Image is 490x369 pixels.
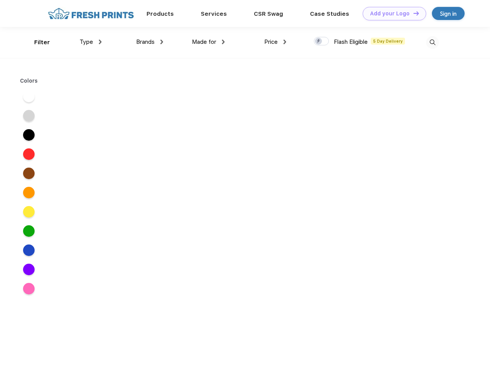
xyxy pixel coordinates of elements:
span: Type [80,38,93,45]
span: Price [264,38,278,45]
img: fo%20logo%202.webp [46,7,136,20]
img: dropdown.png [99,40,102,44]
span: 5 Day Delivery [371,38,405,45]
img: dropdown.png [283,40,286,44]
img: desktop_search.svg [426,36,439,49]
div: Add your Logo [370,10,410,17]
img: dropdown.png [222,40,225,44]
img: DT [413,11,419,15]
span: Brands [136,38,155,45]
div: Colors [14,77,44,85]
a: Products [147,10,174,17]
span: Made for [192,38,216,45]
div: Filter [34,38,50,47]
a: Sign in [432,7,465,20]
img: dropdown.png [160,40,163,44]
span: Flash Eligible [334,38,368,45]
div: Sign in [440,9,457,18]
